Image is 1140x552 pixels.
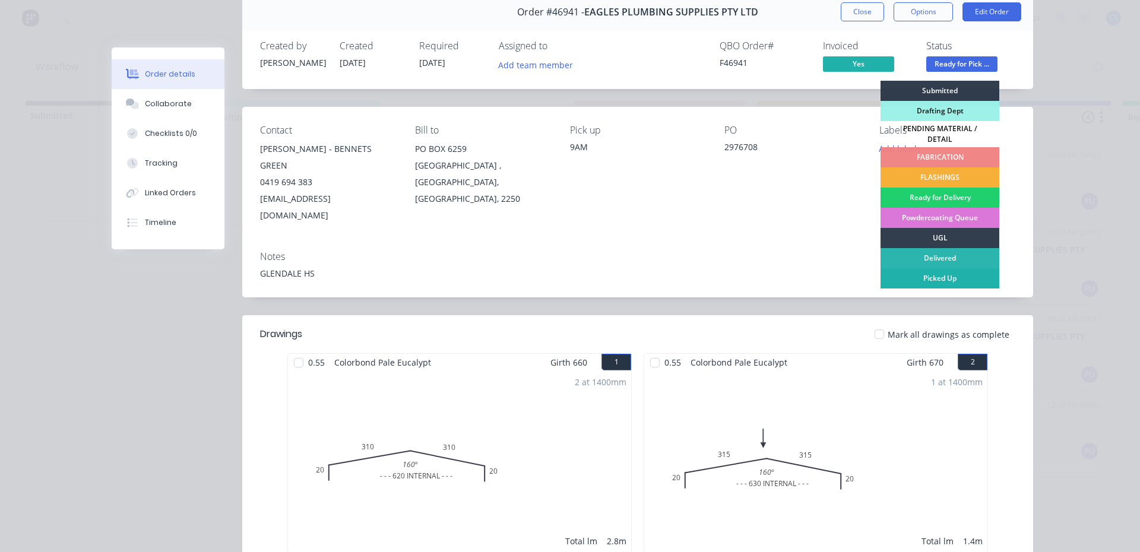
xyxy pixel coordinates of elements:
button: Close [841,2,884,21]
div: [PERSON_NAME] [260,56,325,69]
div: Status [926,40,1015,52]
div: FABRICATION [881,147,999,167]
div: [PERSON_NAME] - BENNETS GREEN [260,141,396,174]
span: Girth 660 [550,354,587,371]
div: Total lm [565,535,597,547]
div: Created by [260,40,325,52]
div: Picked Up [881,268,999,288]
div: 1.4m [963,535,983,547]
div: PO BOX 6259 [415,141,551,157]
div: Bill to [415,125,551,136]
span: 0.55 [303,354,330,371]
div: Timeline [145,217,176,228]
div: Collaborate [145,99,192,109]
span: 0.55 [660,354,686,371]
button: Add team member [492,56,579,72]
div: PO BOX 6259[GEOGRAPHIC_DATA] , [GEOGRAPHIC_DATA], [GEOGRAPHIC_DATA], 2250 [415,141,551,207]
span: [DATE] [340,57,366,68]
div: Drafting Dept [881,101,999,121]
span: Order #46941 - [517,7,584,18]
div: Submitted [881,81,999,101]
button: 1 [601,354,631,370]
div: Created [340,40,405,52]
div: - - - 620 INTERNAL - - -2031031020160º2 at 1400mmTotal lm2.8m [288,371,631,552]
div: Order details [145,69,195,80]
div: 9AM [570,141,706,153]
button: Order details [112,59,224,89]
button: 2 [958,354,987,370]
div: 0419 694 383 [260,174,396,191]
button: Add team member [499,56,579,72]
div: Assigned to [499,40,617,52]
button: Linked Orders [112,178,224,208]
div: 2.8m [607,535,626,547]
div: Ready for Delivery [881,188,999,208]
div: Contact [260,125,396,136]
button: Ready for Pick ... [926,56,997,74]
div: PO [724,125,860,136]
span: Girth 670 [907,354,943,371]
div: FLASHINGS [881,167,999,188]
div: Invoiced [823,40,912,52]
div: QBO Order # [720,40,809,52]
span: EAGLES PLUMBING SUPPLIES PTY LTD [584,7,758,18]
div: Notes [260,251,1015,262]
button: Timeline [112,208,224,237]
div: GLENDALE HS [260,267,1015,280]
div: Total lm [921,535,954,547]
button: Tracking [112,148,224,178]
div: F46941 [720,56,809,69]
div: [PERSON_NAME] - BENNETS GREEN0419 694 383[EMAIL_ADDRESS][DOMAIN_NAME] [260,141,396,224]
button: Edit Order [962,2,1021,21]
span: Yes [823,56,894,71]
div: 1 at 1400mm [931,376,983,388]
div: [GEOGRAPHIC_DATA] , [GEOGRAPHIC_DATA], [GEOGRAPHIC_DATA], 2250 [415,157,551,207]
div: Pick up [570,125,706,136]
button: Add labels [873,141,927,157]
button: Checklists 0/0 [112,119,224,148]
div: [EMAIL_ADDRESS][DOMAIN_NAME] [260,191,396,224]
div: 2 at 1400mm [575,376,626,388]
div: Checklists 0/0 [145,128,197,139]
div: Powdercoating Queue [881,208,999,228]
div: UGL [881,228,999,248]
div: Delivered [881,248,999,268]
span: Colorbond Pale Eucalypt [330,354,436,371]
div: PENDING MATERIAL / DETAIL [881,121,999,147]
span: [DATE] [419,57,445,68]
div: Linked Orders [145,188,196,198]
span: Colorbond Pale Eucalypt [686,354,792,371]
div: - - - 630 INTERNAL - - -2031531520160º1 at 1400mmTotal lm1.4m [644,371,987,552]
div: Drawings [260,327,302,341]
button: Collaborate [112,89,224,119]
button: Options [894,2,953,21]
div: Labels [879,125,1015,136]
span: Ready for Pick ... [926,56,997,71]
div: Tracking [145,158,178,169]
div: 2976708 [724,141,860,157]
div: Required [419,40,484,52]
